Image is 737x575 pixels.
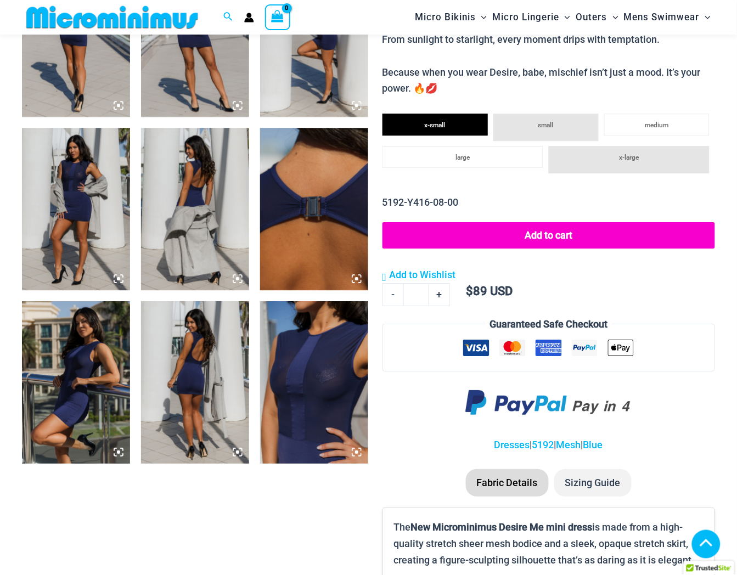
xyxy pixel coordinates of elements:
[494,439,530,450] a: Dresses
[265,4,290,30] a: View Shopping Cart, empty
[490,3,573,31] a: Micro LingerieMenu ToggleMenu Toggle
[382,194,715,211] p: 5192-Y416-08-00
[476,3,487,31] span: Menu Toggle
[576,3,607,31] span: Outers
[493,114,599,141] li: small
[223,10,233,24] a: Search icon link
[22,301,130,464] img: Desire Me Navy 5192 Dress
[485,316,612,332] legend: Guaranteed Safe Checkout
[466,469,549,497] li: Fabric Details
[141,301,249,464] img: Desire Me Navy 5192 Dress
[532,439,554,450] a: 5192
[260,128,368,290] img: Desire Me Navy 5192 Dress
[554,469,632,497] li: Sizing Guide
[559,3,570,31] span: Menu Toggle
[260,301,368,464] img: Desire Me Navy 5192 Dress
[700,3,711,31] span: Menu Toggle
[538,121,554,129] span: small
[624,3,700,31] span: Mens Swimwear
[382,114,488,136] li: x-small
[573,3,621,31] a: OutersMenu ToggleMenu Toggle
[604,114,710,136] li: medium
[466,284,473,298] span: $
[382,146,543,168] li: large
[621,3,713,31] a: Mens SwimwearMenu ToggleMenu Toggle
[403,283,429,306] input: Product quantity
[425,121,446,129] span: x-small
[141,128,249,290] img: Desire Me Navy 5192 Dress
[556,439,581,450] a: Mesh
[244,13,254,22] a: Account icon link
[382,283,403,306] a: -
[410,2,715,33] nav: Site Navigation
[583,439,603,450] a: Blue
[429,283,450,306] a: +
[382,437,715,453] p: | | |
[455,154,470,161] span: large
[389,269,455,280] span: Add to Wishlist
[415,3,476,31] span: Micro Bikinis
[645,121,668,129] span: medium
[619,154,639,161] span: x-large
[412,3,490,31] a: Micro BikinisMenu ToggleMenu Toggle
[22,128,130,290] img: Desire Me Navy 5192 Dress
[466,284,513,298] bdi: 89 USD
[382,222,715,249] button: Add to cart
[411,521,593,533] b: New Microminimus Desire Me mini dress
[492,3,559,31] span: Micro Lingerie
[607,3,618,31] span: Menu Toggle
[549,146,710,173] li: x-large
[22,5,202,30] img: MM SHOP LOGO FLAT
[382,267,455,283] a: Add to Wishlist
